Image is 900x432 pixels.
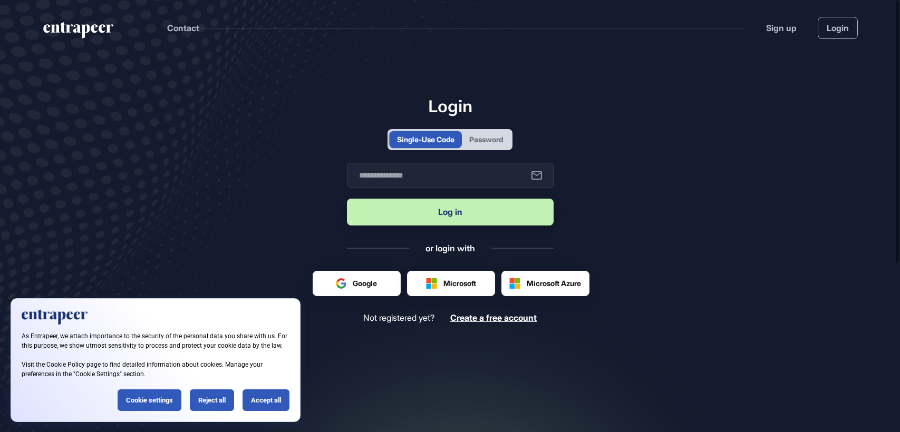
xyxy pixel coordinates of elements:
span: Not registered yet? [363,313,434,323]
a: entrapeer-logo [42,22,114,42]
h1: Login [347,96,554,116]
div: Single-Use Code [397,134,454,145]
div: Password [469,134,503,145]
a: Sign up [766,22,797,34]
div: or login with [425,242,475,254]
button: Contact [167,21,199,35]
a: Login [818,17,858,39]
a: Create a free account [450,313,537,323]
button: Log in [347,199,554,225]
